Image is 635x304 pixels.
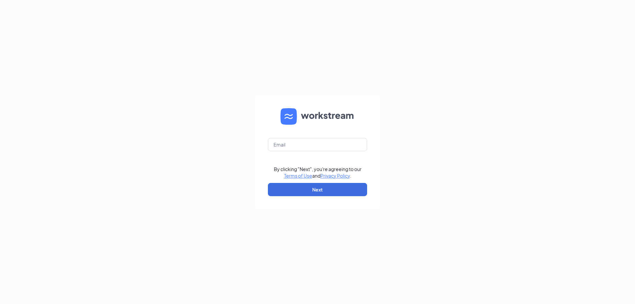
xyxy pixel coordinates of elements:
div: By clicking "Next", you're agreeing to our and . [274,166,361,179]
a: Privacy Policy [320,173,350,179]
a: Terms of Use [284,173,312,179]
input: Email [268,138,367,151]
img: WS logo and Workstream text [280,108,355,125]
button: Next [268,183,367,196]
